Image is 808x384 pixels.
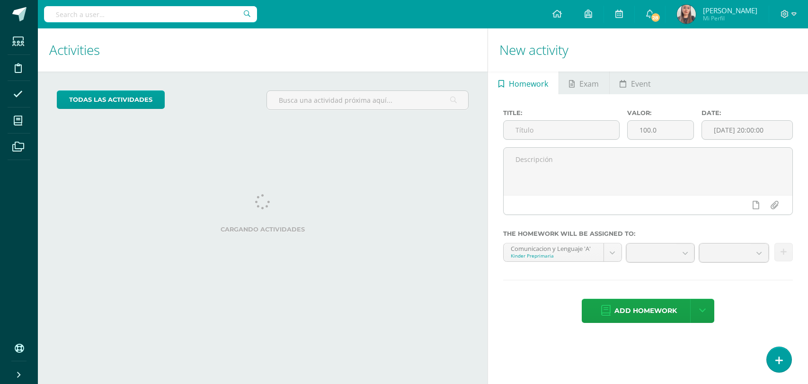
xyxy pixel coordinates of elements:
input: Busca una actividad próxima aquí... [267,91,468,109]
input: Título [504,121,619,139]
input: Search a user… [44,6,257,22]
div: Kinder Preprimaria [511,252,596,259]
div: Comunicacion y Lenguaje 'A' [511,243,596,252]
label: Cargando actividades [57,226,469,233]
input: Fecha de entrega [702,121,792,139]
span: Event [631,72,651,95]
label: Title: [503,109,619,116]
span: Exam [579,72,599,95]
span: [PERSON_NAME] [703,6,757,15]
span: Homework [509,72,548,95]
h1: Activities [49,28,476,71]
label: Date: [701,109,793,116]
label: The homework will be assigned to: [503,230,793,237]
span: 28 [650,12,660,23]
a: Homework [488,71,558,94]
a: Comunicacion y Lenguaje 'A'Kinder Preprimaria [504,243,621,261]
span: Mi Perfil [703,14,757,22]
a: Event [610,71,661,94]
h1: New activity [499,28,797,71]
span: Add homework [614,299,677,322]
a: Exam [559,71,609,94]
label: Valor: [627,109,694,116]
img: 1d067c05c201550e1fe3aed432ad3120.png [677,5,696,24]
input: Puntos máximos [628,121,693,139]
a: todas las Actividades [57,90,165,109]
